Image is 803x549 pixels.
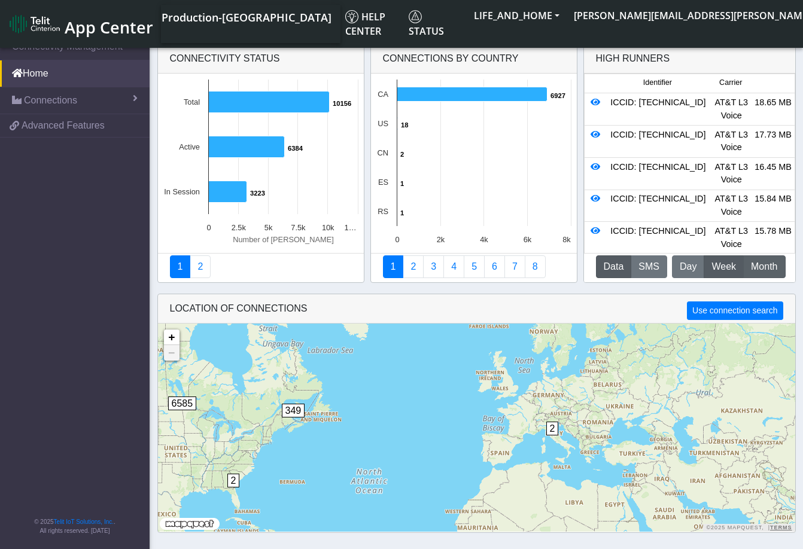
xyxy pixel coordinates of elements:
[161,5,331,29] a: Your current platform instance
[158,44,364,74] div: Connectivity status
[378,178,388,187] text: ES
[345,10,385,38] span: Help center
[409,10,444,38] span: Status
[383,255,565,278] nav: Summary paging
[672,255,704,278] button: Day
[22,118,105,133] span: Advanced Features
[743,255,785,278] button: Month
[443,255,464,278] a: Connections By Carrier
[710,161,752,187] div: AT&T L3 Voice
[480,235,488,244] text: 4k
[400,180,404,187] text: 1
[371,44,577,74] div: Connections By Country
[525,255,546,278] a: Not Connected for 30 days
[631,255,667,278] button: SMS
[401,121,408,129] text: 18
[403,255,424,278] a: Carrier
[546,422,559,435] span: 2
[164,187,200,196] text: In Session
[596,51,670,66] div: High Runners
[164,330,180,345] a: Zoom in
[170,255,191,278] a: Connectivity status
[378,90,388,99] text: CA
[606,225,710,251] div: ICCID: [TECHNICAL_ID]
[436,235,445,244] text: 2k
[504,255,525,278] a: Zero Session
[264,223,272,232] text: 5k
[377,148,388,157] text: CN
[711,260,736,274] span: Week
[250,190,265,197] text: 3223
[606,129,710,154] div: ICCID: [TECHNICAL_ID]
[467,5,567,26] button: LIFE_AND_HOME
[158,294,795,324] div: LOCATION OF CONNECTIONS
[710,129,752,154] div: AT&T L3 Voice
[378,119,388,128] text: US
[345,10,358,23] img: knowledge.svg
[227,474,240,487] span: 2
[24,93,77,108] span: Connections
[562,235,571,244] text: 8k
[550,92,565,99] text: 6927
[10,11,151,37] a: App Center
[423,255,444,278] a: Usage per Country
[383,255,404,278] a: Connections By Country
[606,96,710,122] div: ICCID: [TECHNICAL_ID]
[164,345,180,361] a: Zoom out
[606,193,710,218] div: ICCID: [TECHNICAL_ID]
[400,209,404,216] text: 1
[400,151,404,158] text: 2
[282,404,305,417] span: 349
[704,255,744,278] button: Week
[596,255,632,278] button: Data
[523,235,531,244] text: 6k
[10,14,60,33] img: logo-telit-cinterion-gw-new.png
[409,10,422,23] img: status.svg
[703,524,795,532] div: ©2025 MapQuest, |
[344,223,356,232] text: 1…
[378,207,388,216] text: RS
[752,129,794,154] div: 17.73 MB
[751,260,777,274] span: Month
[752,96,794,122] div: 18.65 MB
[464,255,485,278] a: Usage by Carrier
[752,225,794,251] div: 15.78 MB
[710,96,752,122] div: AT&T L3 Voice
[404,5,467,43] a: Status
[162,10,331,25] span: Production-[GEOGRAPHIC_DATA]
[680,260,696,274] span: Day
[752,193,794,218] div: 15.84 MB
[288,145,303,152] text: 6384
[231,223,246,232] text: 2.5k
[206,223,211,232] text: 0
[770,524,792,530] a: Terms
[484,255,505,278] a: 14 Days Trend
[395,235,399,244] text: 0
[54,518,114,525] a: Telit IoT Solutions, Inc.
[291,223,306,232] text: 7.5k
[179,142,200,151] text: Active
[333,100,351,107] text: 10156
[65,16,153,38] span: App Center
[719,77,742,89] span: Carrier
[340,5,404,43] a: Help center
[687,301,783,320] button: Use connection search
[710,225,752,251] div: AT&T L3 Voice
[321,223,334,232] text: 10k
[752,161,794,187] div: 16.45 MB
[606,161,710,187] div: ICCID: [TECHNICAL_ID]
[183,97,199,106] text: Total
[643,77,672,89] span: Identifier
[710,193,752,218] div: AT&T L3 Voice
[168,396,197,410] span: 6585
[170,255,352,278] nav: Summary paging
[233,235,334,244] text: Number of [PERSON_NAME]
[190,255,211,278] a: Deployment status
